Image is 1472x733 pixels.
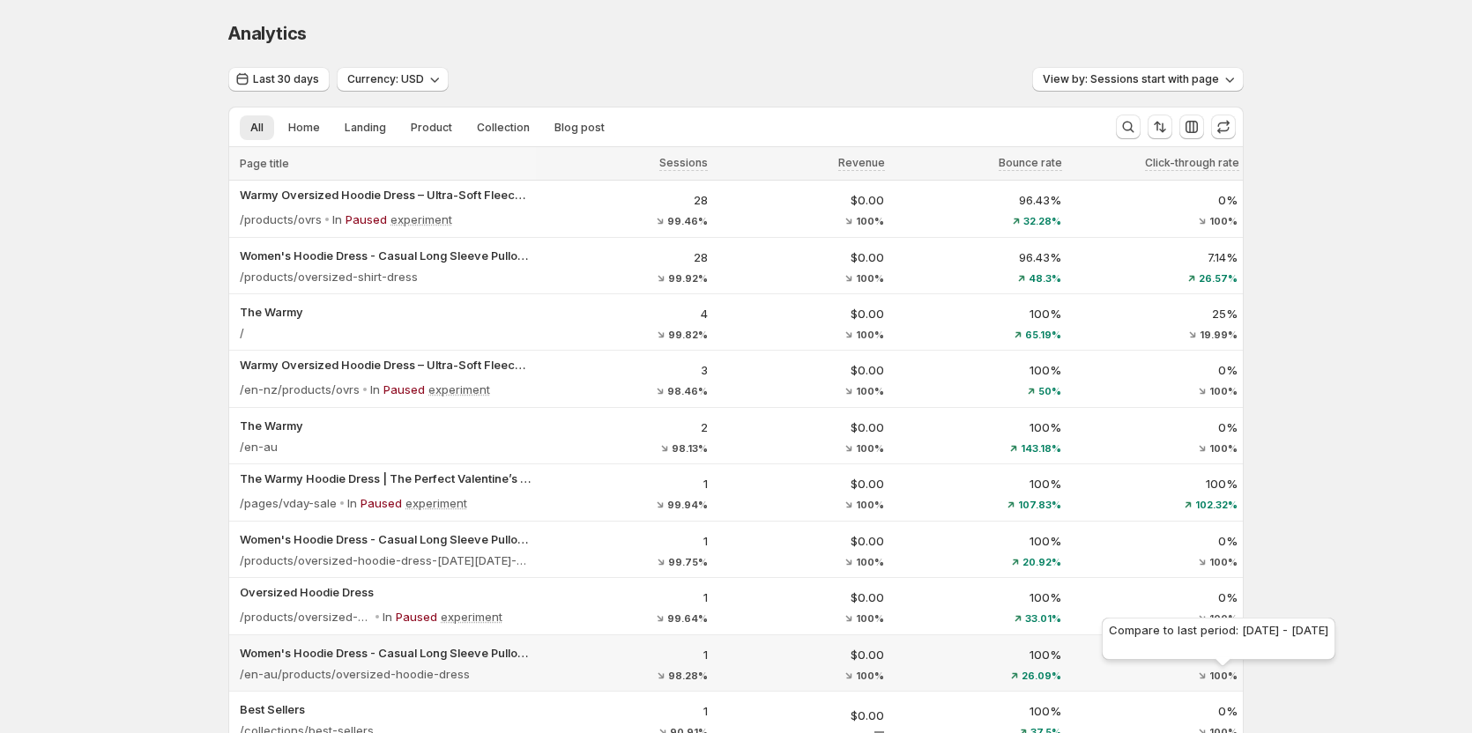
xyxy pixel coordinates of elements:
button: The Warmy [240,303,531,321]
span: 99.82% [668,329,708,340]
span: 19.99% [1200,329,1238,340]
p: $0.00 [718,305,885,322]
p: 96.43% [895,248,1061,266]
button: Warmy Oversized Hoodie Dress – Ultra-Soft Fleece Sweatshirt Dress for Women (Plus Size S-3XL), Co... [240,356,531,374]
span: 98.13% [672,443,708,454]
span: Sessions [659,156,708,170]
span: 65.19% [1025,329,1061,340]
span: 100% [856,500,884,510]
p: Paused [346,211,387,228]
p: 1 [541,475,708,492]
span: Collection [477,121,530,135]
span: 99.64% [667,613,708,624]
p: 0% [1072,589,1238,606]
span: 102.32% [1195,500,1238,510]
span: 100% [1209,557,1238,567]
p: 2 [541,418,708,436]
p: 100% [895,646,1061,663]
span: 98.46% [667,386,708,396]
p: 4 [541,305,708,322]
p: The Warmy [240,417,531,434]
span: 100% [856,613,884,624]
span: 107.83% [1018,500,1061,510]
span: 100% [856,329,884,340]
p: Paused [396,608,437,626]
span: 100% [1209,443,1238,454]
span: Blog post [554,121,605,135]
p: Paused [383,381,425,398]
span: Analytics [228,23,307,44]
p: /en-au [240,438,278,455]
p: $0.00 [718,475,885,492]
p: 100% [895,418,1061,436]
span: 100% [1209,386,1238,396]
span: 100% [856,386,884,396]
button: Women's Hoodie Dress - Casual Long Sleeve Pullover Sweatshirt Dress [240,247,531,264]
p: 100% [895,589,1061,606]
p: /en-au/products/oversized-hoodie-dress [240,665,470,683]
span: 48.3% [1029,273,1061,284]
span: 100% [1209,670,1238,681]
p: In [332,211,342,228]
button: View by: Sessions start with page [1032,67,1244,92]
p: 28 [541,191,708,209]
span: 143.18% [1021,443,1061,454]
span: Click-through rate [1145,156,1239,170]
p: 3 [541,361,708,379]
span: 26.57% [1199,273,1238,284]
p: 7.14% [1072,248,1238,266]
button: Last 30 days [228,67,330,92]
p: Warmy Oversized Hoodie Dress – Ultra-Soft Fleece Sweatshirt Dress for Women (Plus Size S-3XL), Co... [240,186,531,204]
span: 100% [856,216,884,226]
p: /pages/vday-sale [240,494,337,512]
button: Women's Hoodie Dress - Casual Long Sleeve Pullover Sweatshirt Dress [240,530,531,548]
span: Revenue [838,156,885,170]
p: 0% [1072,702,1238,720]
p: $0.00 [718,191,885,209]
button: Search and filter results [1116,115,1141,139]
span: 20.92% [1022,557,1061,567]
button: Women's Hoodie Dress - Casual Long Sleeve Pullover Sweatshirt Dress [240,644,531,662]
p: $0.00 [718,646,885,663]
span: Bounce rate [999,156,1062,170]
p: In [370,381,380,398]
p: $0.00 [718,707,885,724]
button: Currency: USD [337,67,449,92]
p: 1 [541,589,708,606]
p: $0.00 [718,532,885,550]
button: The Warmy Hoodie Dress | The Perfect Valentine’s Day Gift [240,470,531,487]
span: 99.94% [667,500,708,510]
span: 98.28% [668,670,708,681]
p: experiment [405,494,467,512]
span: 26.09% [1022,670,1061,681]
span: 32.28% [1023,216,1061,226]
p: $0.00 [718,248,885,266]
p: Paused [361,494,402,512]
span: Page title [240,157,289,171]
span: 100% [856,557,884,567]
p: $0.00 [718,589,885,606]
p: 1 [541,646,708,663]
span: View by: Sessions start with page [1043,72,1219,86]
p: $0.00 [718,361,885,379]
span: Home [288,121,320,135]
p: 0% [1072,532,1238,550]
span: 100% [856,273,884,284]
p: experiment [441,608,502,626]
p: 1 [541,532,708,550]
button: Best Sellers [240,700,531,718]
p: 0% [1072,191,1238,209]
p: 100% [1072,475,1238,492]
p: In [347,494,357,512]
button: Sort the results [1148,115,1172,139]
span: Product [411,121,452,135]
span: 99.92% [668,273,708,284]
p: /products/oversized-hoodie-dress-1 [240,608,372,626]
p: /products/oversized-shirt-dress [240,268,418,285]
p: 96.43% [895,191,1061,209]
